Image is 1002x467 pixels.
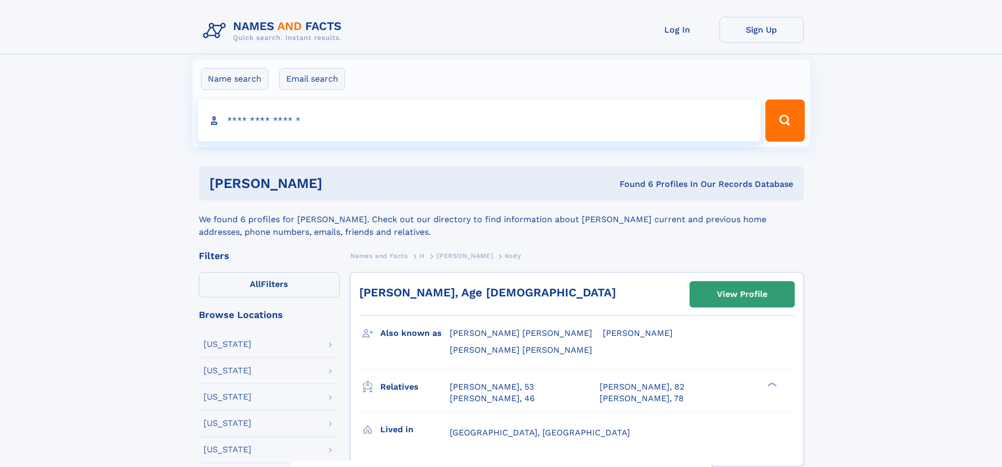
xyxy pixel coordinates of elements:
div: View Profile [717,282,767,306]
span: [PERSON_NAME] [437,252,493,260]
div: [US_STATE] [204,340,251,349]
a: [PERSON_NAME], 82 [600,381,684,393]
a: Log In [635,17,720,43]
span: [PERSON_NAME] [PERSON_NAME] [450,328,592,338]
a: [PERSON_NAME], Age [DEMOGRAPHIC_DATA] [359,286,616,299]
span: H [420,252,425,260]
h1: [PERSON_NAME] [209,177,471,190]
div: [US_STATE] [204,366,251,375]
span: [PERSON_NAME] [603,328,673,338]
span: Kody [505,252,521,260]
input: search input [198,100,761,142]
div: Filters [199,251,340,261]
div: Found 6 Profiles In Our Records Database [471,178,793,190]
a: H [420,249,425,262]
h3: Lived in [380,421,450,439]
h3: Also known as [380,324,450,342]
a: Sign Up [720,17,804,43]
a: View Profile [690,282,794,307]
div: ❯ [765,381,777,387]
a: [PERSON_NAME] [437,249,493,262]
a: [PERSON_NAME], 78 [600,393,684,404]
div: Browse Locations [199,310,340,320]
div: [US_STATE] [204,419,251,428]
div: [US_STATE] [204,393,251,401]
a: Names and Facts [350,249,408,262]
label: Filters [199,272,340,297]
a: [PERSON_NAME], 46 [450,393,535,404]
button: Search Button [765,100,804,142]
label: Name search [201,68,268,90]
div: We found 6 profiles for [PERSON_NAME]. Check out our directory to find information about [PERSON_... [199,201,804,239]
span: All [250,279,261,289]
div: [US_STATE] [204,445,251,454]
h3: Relatives [380,378,450,396]
a: [PERSON_NAME], 53 [450,381,534,393]
label: Email search [279,68,345,90]
img: Logo Names and Facts [199,17,350,45]
span: [GEOGRAPHIC_DATA], [GEOGRAPHIC_DATA] [450,428,630,438]
span: [PERSON_NAME] [PERSON_NAME] [450,345,592,355]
